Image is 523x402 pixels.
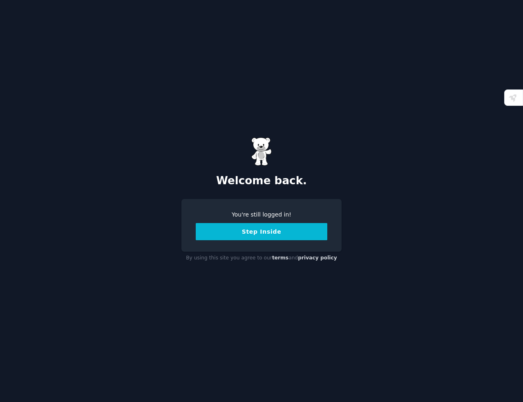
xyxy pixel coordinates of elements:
[196,210,327,219] div: You're still logged in!
[298,255,337,261] a: privacy policy
[251,137,272,166] img: Gummy Bear
[181,252,342,265] div: By using this site you agree to our and
[272,255,288,261] a: terms
[196,223,327,240] button: Step Inside
[196,228,327,235] a: Step Inside
[181,174,342,188] h2: Welcome back.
